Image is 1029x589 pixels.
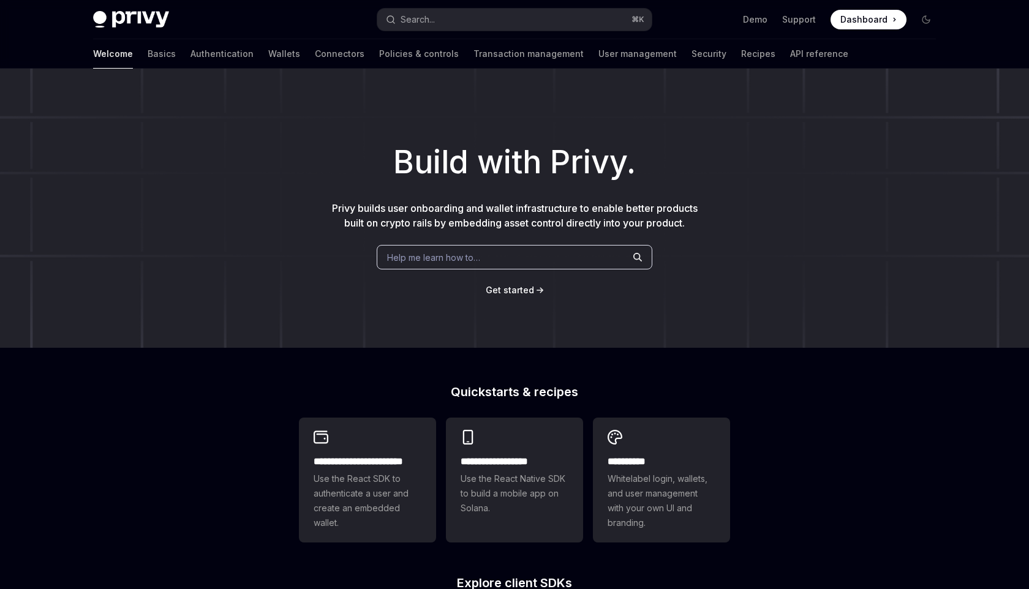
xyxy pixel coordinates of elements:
[93,39,133,69] a: Welcome
[401,12,435,27] div: Search...
[598,39,677,69] a: User management
[692,39,726,69] a: Security
[332,202,698,229] span: Privy builds user onboarding and wallet infrastructure to enable better products built on crypto ...
[379,39,459,69] a: Policies & controls
[446,418,583,542] a: **** **** **** ***Use the React Native SDK to build a mobile app on Solana.
[190,39,254,69] a: Authentication
[315,39,364,69] a: Connectors
[268,39,300,69] a: Wallets
[916,10,936,29] button: Toggle dark mode
[486,285,534,295] span: Get started
[473,39,584,69] a: Transaction management
[461,471,568,516] span: Use the React Native SDK to build a mobile app on Solana.
[593,418,730,542] a: **** *****Whitelabel login, wallets, and user management with your own UI and branding.
[377,9,652,31] button: Search...⌘K
[631,15,644,24] span: ⌘ K
[299,386,730,398] h2: Quickstarts & recipes
[831,10,907,29] a: Dashboard
[840,13,888,26] span: Dashboard
[790,39,848,69] a: API reference
[93,11,169,28] img: dark logo
[782,13,816,26] a: Support
[486,284,534,296] a: Get started
[148,39,176,69] a: Basics
[608,471,715,530] span: Whitelabel login, wallets, and user management with your own UI and branding.
[299,577,730,589] h2: Explore client SDKs
[387,251,480,264] span: Help me learn how to…
[741,39,775,69] a: Recipes
[743,13,767,26] a: Demo
[20,138,1009,186] h1: Build with Privy.
[314,471,421,530] span: Use the React SDK to authenticate a user and create an embedded wallet.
